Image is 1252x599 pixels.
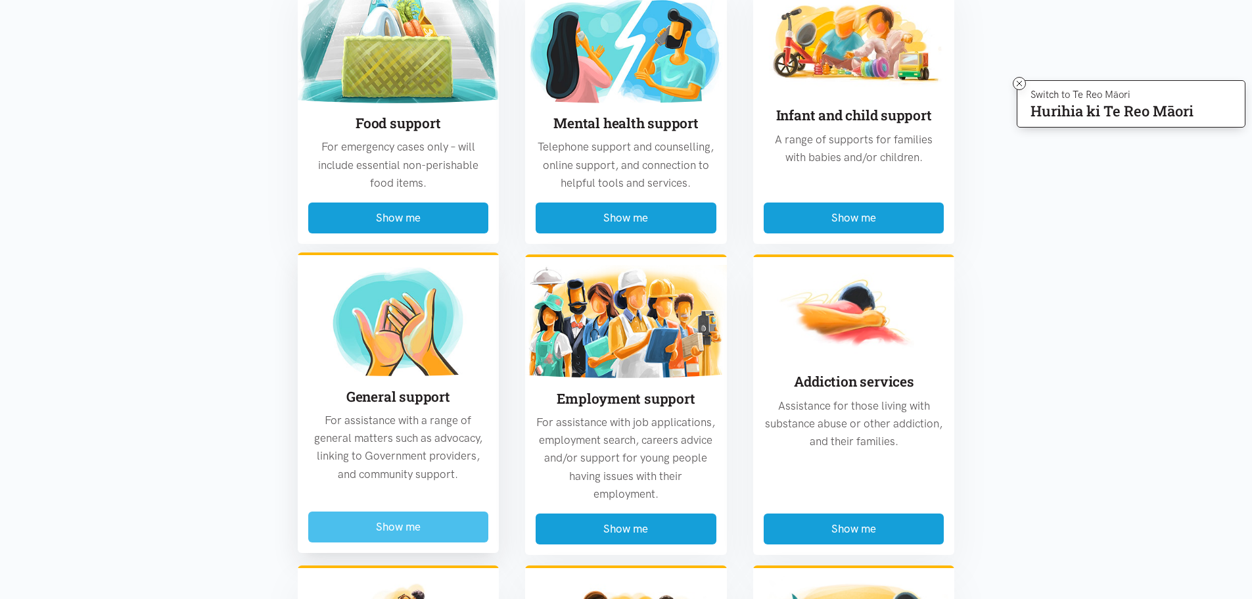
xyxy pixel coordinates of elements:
button: Show me [308,512,489,542]
p: Telephone support and counselling, online support, and connection to helpful tools and services. [536,138,716,192]
h3: Food support [308,114,489,133]
p: Hurihia ki Te Reo Māori [1031,105,1194,117]
button: Show me [764,203,944,233]
h3: Mental health support [536,114,716,133]
p: For assistance with a range of general matters such as advocacy, linking to Government providers,... [308,412,489,483]
button: Show me [536,514,716,544]
p: A range of supports for families with babies and/or children. [764,131,944,166]
button: Show me [764,514,944,544]
h3: General support [308,387,489,406]
h3: Employment support [536,389,716,408]
button: Show me [536,203,716,233]
h3: Addiction services [764,372,944,391]
p: Assistance for those living with substance abuse or other addiction, and their families. [764,397,944,451]
p: Switch to Te Reo Māori [1031,91,1194,99]
button: Show me [308,203,489,233]
p: For assistance with job applications, employment search, careers advice and/or support for young ... [536,414,716,503]
p: For emergency cases only – will include essential non-perishable food items. [308,138,489,192]
h3: Infant and child support [764,106,944,125]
